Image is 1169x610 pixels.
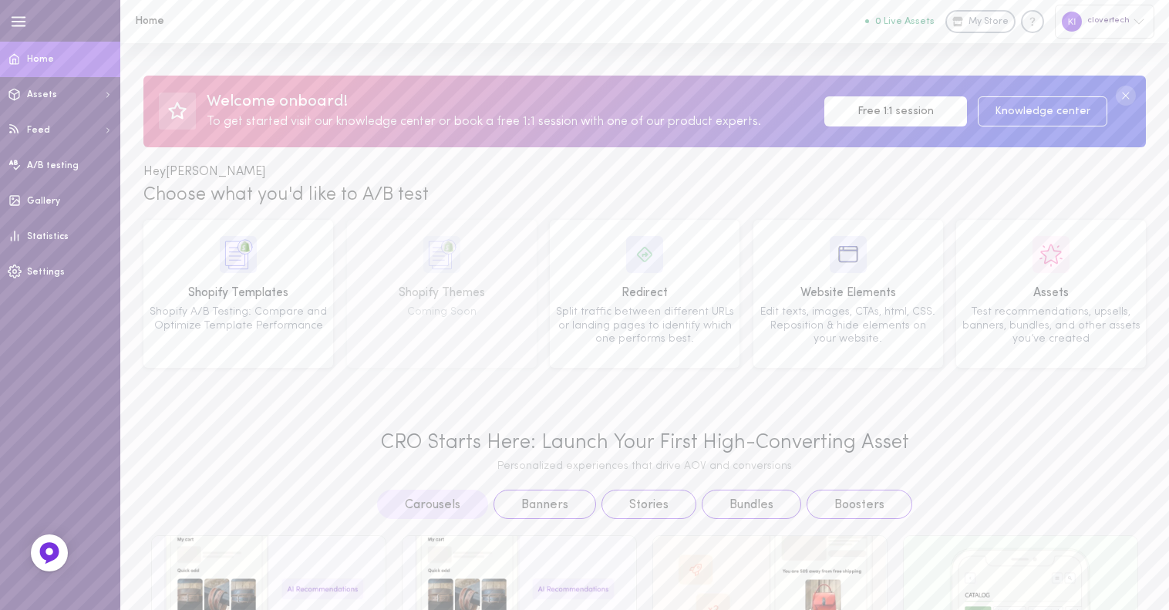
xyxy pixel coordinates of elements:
div: Redirect [555,284,734,303]
span: Hey [PERSON_NAME] [143,166,265,178]
img: icon [830,236,867,273]
img: icon [1033,236,1070,273]
div: Shopify Templates [149,284,328,303]
div: Assets [962,284,1140,303]
a: 0 Live Assets [865,16,945,27]
div: Shopify A/B Testing: Compare and Optimize Template Performance [149,305,328,332]
span: Home [27,55,54,64]
img: icon [423,236,460,273]
button: Boosters [807,490,912,519]
button: Stories [601,490,696,519]
span: Assets [27,90,57,99]
h1: Home [135,15,389,27]
span: Statistics [27,232,69,241]
div: Personalized experiences that drive AOV and conversions [151,460,1138,474]
div: Edit texts, images, CTAs, html, CSS. Reposition & hide elements on your website. [759,305,938,346]
button: Banners [494,490,596,519]
button: Bundles [702,490,801,519]
a: Free 1:1 session [824,96,967,126]
button: Carousels [377,490,488,519]
a: Knowledge center [978,96,1107,126]
img: icon [626,236,663,273]
span: Gallery [27,197,60,206]
div: Website Elements [759,284,938,303]
img: icon [220,236,257,273]
div: Knowledge center [1021,10,1044,33]
span: Feed [27,126,50,135]
a: My Store [945,10,1016,33]
span: Choose what you'd like to A/B test [143,186,429,204]
div: Split traffic between different URLs or landing pages to identify which one performs best. [555,305,734,346]
div: To get started visit our knowledge center or book a free 1:1 session with one of our product expe... [207,113,814,132]
div: Test recommendations, upsells, banners, bundles, and other assets you’ve created [962,305,1140,346]
span: My Store [969,15,1009,29]
img: Feedback Button [38,541,61,565]
span: Settings [27,268,65,277]
div: Coming Soon [352,305,531,319]
div: Welcome onboard! [207,91,814,113]
div: clovertech [1055,5,1154,38]
div: CRO Starts Here: Launch Your First High-Converting Asset [151,431,1138,455]
span: A/B testing [27,161,79,170]
button: 0 Live Assets [865,16,935,26]
div: Shopify Themes [352,284,531,303]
